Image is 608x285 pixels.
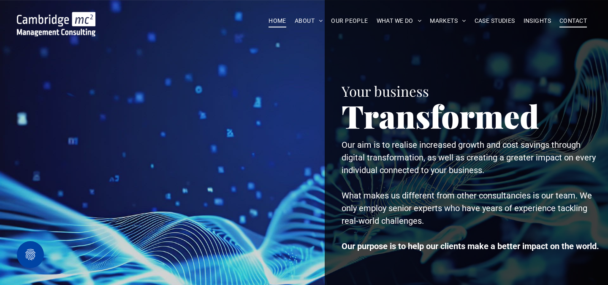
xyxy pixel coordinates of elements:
a: CONTACT [555,14,591,27]
span: Transformed [342,95,539,137]
span: What makes us different from other consultancies is our team. We only employ senior experts who h... [342,190,592,226]
img: Go to Homepage [17,12,95,36]
a: INSIGHTS [519,14,555,27]
a: CASE STUDIES [470,14,519,27]
span: Your business [342,81,429,100]
a: OUR PEOPLE [327,14,372,27]
strong: Our purpose is to help our clients make a better impact on the world. [342,241,599,251]
a: Your Business Transformed | Cambridge Management Consulting [17,13,95,22]
a: HOME [264,14,290,27]
a: MARKETS [426,14,470,27]
span: Our aim is to realise increased growth and cost savings through digital transformation, as well a... [342,140,596,175]
span: CONTACT [559,14,587,27]
a: ABOUT [290,14,327,27]
a: WHAT WE DO [372,14,426,27]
